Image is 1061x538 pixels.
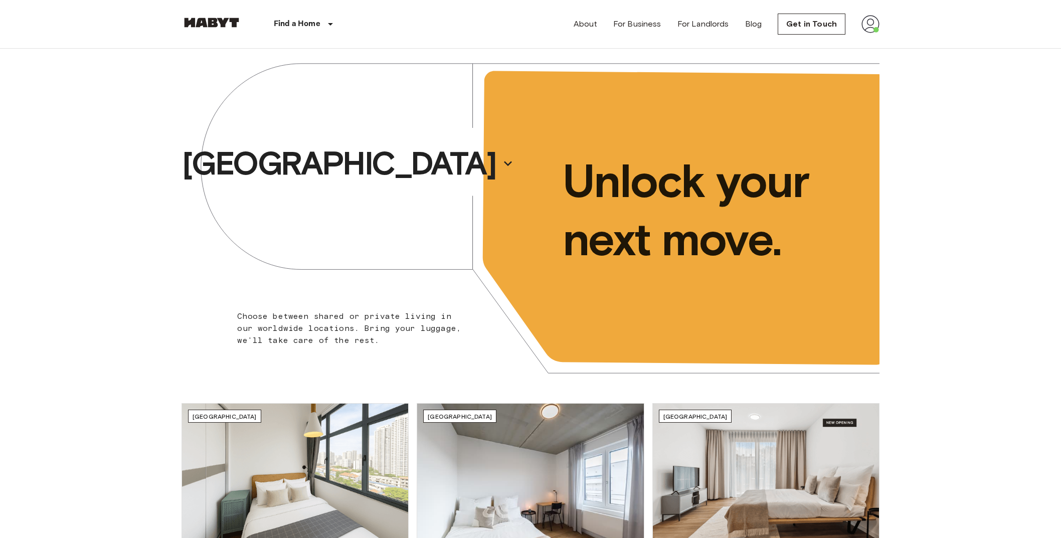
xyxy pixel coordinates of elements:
[613,18,661,30] a: For Business
[428,413,492,420] span: [GEOGRAPHIC_DATA]
[563,152,863,268] p: Unlock your next move.
[237,310,467,346] p: Choose between shared or private living in our worldwide locations. Bring your luggage, we'll tak...
[182,18,242,28] img: Habyt
[182,143,496,184] p: [GEOGRAPHIC_DATA]
[178,140,518,187] button: [GEOGRAPHIC_DATA]
[745,18,762,30] a: Blog
[274,18,320,30] p: Find a Home
[778,14,845,35] a: Get in Touch
[574,18,597,30] a: About
[677,18,729,30] a: For Landlords
[193,413,257,420] span: [GEOGRAPHIC_DATA]
[861,15,879,33] img: avatar
[663,413,728,420] span: [GEOGRAPHIC_DATA]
